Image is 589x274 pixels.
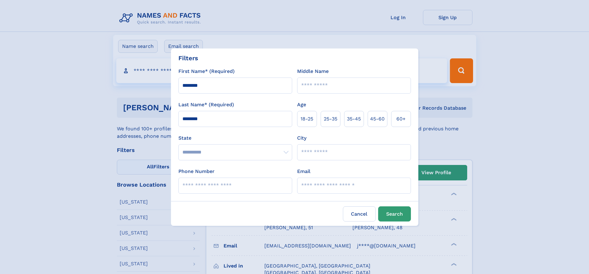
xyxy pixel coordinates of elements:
span: 18‑25 [301,115,313,123]
label: Cancel [343,206,376,221]
label: Phone Number [178,168,215,175]
label: Last Name* (Required) [178,101,234,108]
span: 25‑35 [324,115,337,123]
button: Search [378,206,411,221]
span: 35‑45 [347,115,361,123]
label: Middle Name [297,68,329,75]
label: First Name* (Required) [178,68,235,75]
label: Age [297,101,306,108]
label: City [297,134,306,142]
span: 45‑60 [370,115,385,123]
div: Filters [178,53,198,63]
label: Email [297,168,310,175]
label: State [178,134,292,142]
span: 60+ [396,115,406,123]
